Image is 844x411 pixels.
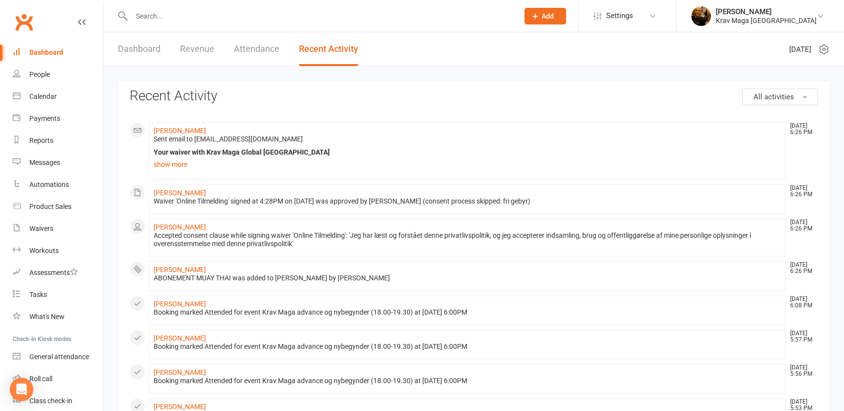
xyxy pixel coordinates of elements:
div: Waiver 'Online Tilmelding' signed at 4:28PM on [DATE] was approved by [PERSON_NAME] (consent proc... [154,197,781,205]
a: Automations [13,174,103,196]
div: Booking marked Attended for event Krav Maga advance og nybegynder (18.00-19.30) at [DATE] 6:00PM [154,377,781,385]
time: [DATE] 6:26 PM [785,123,818,136]
time: [DATE] 6:26 PM [785,185,818,198]
div: Messages [29,159,60,166]
a: [PERSON_NAME] [154,300,206,308]
div: Payments [29,114,60,122]
div: Product Sales [29,203,71,210]
a: [PERSON_NAME] [154,189,206,197]
a: Roll call [13,368,103,390]
div: Automations [29,181,69,188]
div: Roll call [29,375,52,383]
div: Open Intercom Messenger [10,378,33,401]
h3: Recent Activity [130,89,818,104]
a: Payments [13,108,103,130]
a: Dashboard [118,32,160,66]
a: show more [154,158,781,171]
div: ABONEMENT MUAY THAI was added to [PERSON_NAME] by [PERSON_NAME] [154,274,781,282]
span: [DATE] [789,44,811,55]
a: Product Sales [13,196,103,218]
time: [DATE] 6:26 PM [785,219,818,232]
a: [PERSON_NAME] [154,223,206,231]
a: Dashboard [13,42,103,64]
input: Search... [129,9,512,23]
div: Booking marked Attended for event Krav Maga advance og nybegynder (18.00-19.30) at [DATE] 6:00PM [154,342,781,351]
time: [DATE] 5:56 PM [785,365,818,377]
a: Reports [13,130,103,152]
time: [DATE] 6:26 PM [785,262,818,274]
a: Tasks [13,284,103,306]
div: Waivers [29,225,53,232]
time: [DATE] 5:57 PM [785,330,818,343]
div: Krav Maga [GEOGRAPHIC_DATA] [716,16,817,25]
div: Assessments [29,269,78,276]
div: People [29,70,50,78]
a: Clubworx [12,10,36,34]
span: Settings [606,5,633,27]
div: Your waiver with Krav Maga Global [GEOGRAPHIC_DATA] [154,148,781,157]
div: What's New [29,313,65,320]
div: Dashboard [29,48,63,56]
a: Messages [13,152,103,174]
a: Revenue [180,32,214,66]
a: [PERSON_NAME] [154,127,206,135]
img: thumb_image1537003722.png [691,6,711,26]
a: [PERSON_NAME] [154,266,206,274]
div: Calendar [29,92,57,100]
button: Add [525,8,566,24]
div: General attendance [29,353,89,361]
div: Class check-in [29,397,72,405]
div: Tasks [29,291,47,298]
button: All activities [742,89,818,105]
div: Workouts [29,247,59,254]
div: [PERSON_NAME] [716,7,817,16]
a: [PERSON_NAME] [154,403,206,411]
a: Calendar [13,86,103,108]
a: People [13,64,103,86]
span: Add [542,12,554,20]
div: Reports [29,137,53,144]
a: Recent Activity [299,32,358,66]
a: [PERSON_NAME] [154,334,206,342]
span: All activities [753,92,794,101]
a: Assessments [13,262,103,284]
a: Workouts [13,240,103,262]
a: What's New [13,306,103,328]
a: [PERSON_NAME] [154,368,206,376]
time: [DATE] 6:08 PM [785,296,818,309]
div: Booking marked Attended for event Krav Maga advance og nybegynder (18.00-19.30) at [DATE] 6:00PM [154,308,781,317]
a: General attendance kiosk mode [13,346,103,368]
span: Sent email to [EMAIL_ADDRESS][DOMAIN_NAME] [154,135,303,143]
div: Accepted consent clause while signing waiver 'Online Tilmelding': 'Jeg har læst og forstået denne... [154,231,781,248]
a: Attendance [234,32,279,66]
a: Waivers [13,218,103,240]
